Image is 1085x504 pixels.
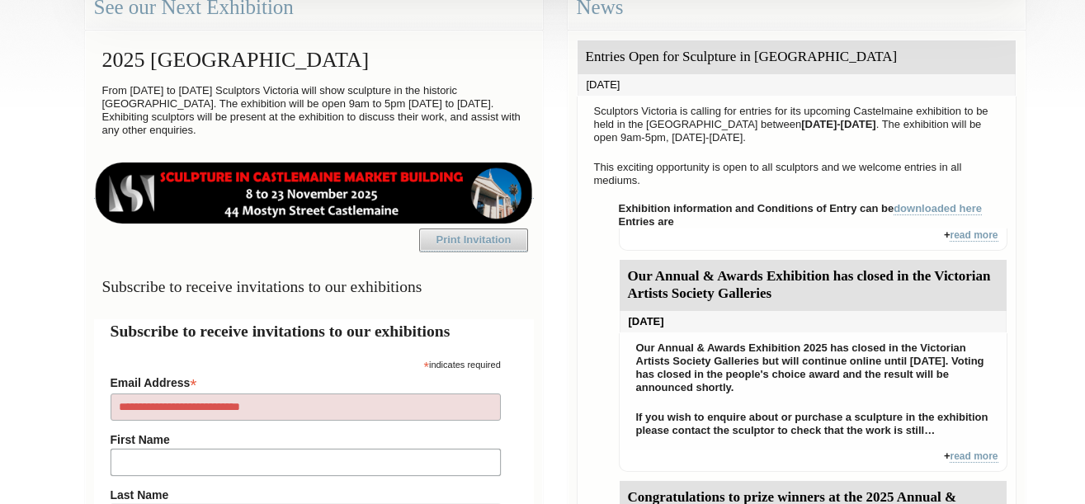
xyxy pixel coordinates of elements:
label: Email Address [111,371,501,391]
a: read more [950,229,998,242]
div: Entries Open for Sculpture in [GEOGRAPHIC_DATA] [578,40,1016,74]
strong: [DATE]-[DATE] [801,118,876,130]
p: If you wish to enquire about or purchase a sculpture in the exhibition please contact the sculpto... [628,407,998,441]
div: + [619,228,1007,251]
p: From [DATE] to [DATE] Sculptors Victoria will show sculpture in the historic [GEOGRAPHIC_DATA]. T... [94,80,534,141]
div: [DATE] [578,74,1016,96]
div: + [619,450,1007,472]
div: indicates required [111,356,501,371]
p: This exciting opportunity is open to all sculptors and we welcome entries in all mediums. [586,157,1007,191]
h2: Subscribe to receive invitations to our exhibitions [111,319,517,343]
div: Our Annual & Awards Exhibition has closed in the Victorian Artists Society Galleries [620,260,1007,311]
a: downloaded here [894,202,982,215]
div: [DATE] [620,311,1007,332]
label: Last Name [111,488,501,502]
img: castlemaine-ldrbd25v2.png [94,163,534,224]
a: read more [950,450,998,463]
label: First Name [111,433,501,446]
a: Print Invitation [419,228,528,252]
h3: Subscribe to receive invitations to our exhibitions [94,271,534,303]
h2: 2025 [GEOGRAPHIC_DATA] [94,40,534,80]
strong: Exhibition information and Conditions of Entry can be [619,202,983,215]
p: Sculptors Victoria is calling for entries for its upcoming Castelmaine exhibition to be held in t... [586,101,1007,148]
p: Our Annual & Awards Exhibition 2025 has closed in the Victorian Artists Society Galleries but wil... [628,337,998,398]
